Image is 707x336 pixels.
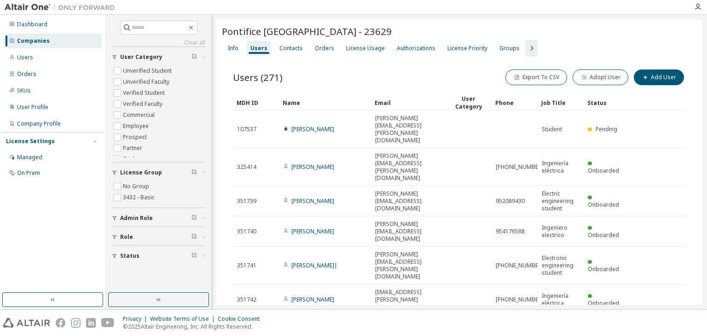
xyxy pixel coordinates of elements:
a: [PERSON_NAME] [291,227,334,235]
span: [PHONE_NUMBER] [496,163,543,171]
div: Users [250,45,267,52]
span: [PERSON_NAME][EMAIL_ADDRESS][DOMAIN_NAME] [375,190,441,212]
div: Authorizations [397,45,435,52]
div: Website Terms of Use [150,315,218,323]
label: Employee [123,121,151,132]
div: User Profile [17,104,48,111]
span: Electric engineering student [542,190,580,212]
span: Clear filter [191,214,197,222]
div: Email [375,95,442,110]
a: [PERSON_NAME]| [291,261,337,269]
p: © 2025 Altair Engineering, Inc. All Rights Reserved. [123,323,265,330]
span: Role [120,233,133,241]
span: [PHONE_NUMBER] [496,262,543,269]
img: facebook.svg [56,318,65,328]
a: [PERSON_NAME] [291,163,334,171]
span: 351740 [237,228,256,235]
span: Admin Role [120,214,153,222]
span: 952089430 [496,197,525,205]
button: Adopt User [573,70,628,85]
label: Prospect [123,132,149,143]
label: Trial [123,154,136,165]
div: License Usage [346,45,385,52]
img: youtube.svg [101,318,115,328]
label: No Group [123,181,151,192]
a: [PERSON_NAME] [291,197,334,205]
button: Status [112,246,205,266]
div: Groups [499,45,520,52]
img: Altair One [5,3,120,12]
span: User Category [120,53,162,61]
div: Companies [17,37,50,45]
div: Managed [17,154,42,161]
span: Status [120,252,139,260]
label: Verified Faculty [123,98,164,110]
div: Job Title [541,95,580,110]
div: Orders [17,70,36,78]
span: Pontifice [GEOGRAPHIC_DATA] - 23629 [222,25,392,38]
span: 351739 [237,197,256,205]
img: linkedin.svg [86,318,96,328]
span: Onboarded [588,299,619,307]
div: License Settings [6,138,55,145]
div: Info [228,45,238,52]
div: Phone [495,95,534,110]
div: Privacy [123,315,150,323]
span: License Group [120,169,162,176]
div: Dashboard [17,21,47,28]
span: [EMAIL_ADDRESS][PERSON_NAME][DOMAIN_NAME] [375,289,441,311]
a: [PERSON_NAME] [291,125,334,133]
img: instagram.svg [71,318,81,328]
span: Onboarded [588,201,619,209]
span: Clear filter [191,233,197,241]
span: [PERSON_NAME][EMAIL_ADDRESS][PERSON_NAME][DOMAIN_NAME] [375,115,441,144]
span: Clear filter [191,53,197,61]
div: SKUs [17,87,31,94]
span: Onboarded [588,231,619,239]
span: 351741 [237,262,256,269]
button: User Category [112,47,205,67]
label: Unverified Faculty [123,76,171,87]
span: 954176588 [496,228,525,235]
span: 351742 [237,296,256,303]
label: Partner [123,143,144,154]
span: Onboarded [588,265,619,273]
button: Role [112,227,205,247]
span: Ingeniería eléctrica [542,160,580,174]
img: altair_logo.svg [3,318,50,328]
span: Ingeniería eléctrica [542,292,580,307]
div: Company Profile [17,120,61,127]
div: Orders [315,45,334,52]
div: Contacts [279,45,303,52]
span: [PERSON_NAME][EMAIL_ADDRESS][DOMAIN_NAME] [375,220,441,243]
span: Onboarded [588,167,619,174]
div: Users [17,54,33,61]
span: Clear filter [191,252,197,260]
label: Verified Student [123,87,167,98]
span: [PERSON_NAME][EMAIL_ADDRESS][PERSON_NAME][DOMAIN_NAME] [375,251,441,280]
span: [PHONE_NUMBER] [496,296,543,303]
button: Admin Role [112,208,205,228]
span: 325414 [237,163,256,171]
a: [PERSON_NAME] [291,295,334,303]
span: Student [542,126,562,133]
button: Add User [634,70,684,85]
div: License Priority [447,45,487,52]
span: Pending [596,125,617,133]
span: Clear filter [191,169,197,176]
span: 107537 [237,126,256,133]
span: Users (271) [233,71,283,84]
label: Commercial [123,110,156,121]
span: Ingeniero electrico [542,224,580,239]
div: Name [283,95,367,110]
div: User Category [449,95,488,110]
span: Electronic engineering student [542,255,580,277]
div: Cookie Consent [218,315,265,323]
button: Export To CSV [505,70,567,85]
div: Status [587,95,626,110]
label: Unverified Student [123,65,174,76]
a: Clear all [112,39,205,46]
div: On Prem [17,169,40,177]
button: License Group [112,162,205,183]
label: 3432 - Basic [123,192,156,203]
